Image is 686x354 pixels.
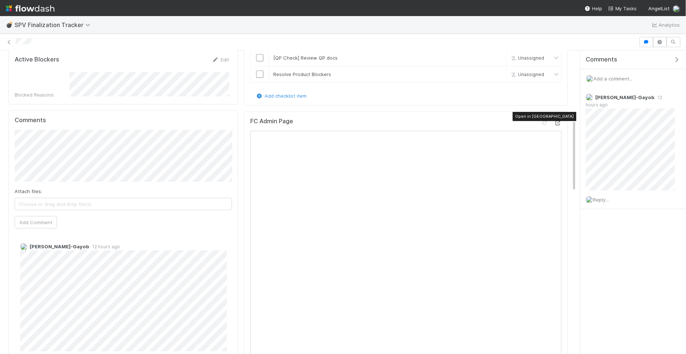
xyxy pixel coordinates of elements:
img: avatar_2de93f86-b6c7-4495-bfe2-fb093354a53c.png [586,196,593,203]
span: [QP Check] Review QP docs [273,55,338,61]
h5: Comments [15,117,232,124]
img: avatar_2de93f86-b6c7-4495-bfe2-fb093354a53c.png [673,5,680,12]
span: Reply... [593,197,609,203]
h5: FC Admin Page [250,118,293,125]
a: Add checklist item [256,93,307,99]
span: Resolve Product Blockers [273,71,331,77]
span: [PERSON_NAME]-Gayob [595,94,655,100]
label: Attach files: [15,188,42,195]
img: avatar_45aa71e2-cea6-4b00-9298-a0421aa61a2d.png [20,243,27,251]
span: [PERSON_NAME]-Gayob [30,244,89,249]
span: Comments [586,56,617,63]
div: Blocked Reasons [15,91,70,98]
img: logo-inverted-e16ddd16eac7371096b0.svg [6,2,55,15]
h5: Active Blockers [15,56,59,63]
span: Add a comment... [593,76,633,82]
span: Unassigned [509,55,544,61]
span: Unassigned [509,72,544,77]
img: avatar_45aa71e2-cea6-4b00-9298-a0421aa61a2d.png [586,94,593,101]
a: My Tasks [608,5,637,12]
a: Edit [212,57,229,63]
span: 12 hours ago [89,244,120,249]
span: Choose or drag and drop file(s) [15,198,232,210]
div: Help [585,5,602,12]
button: Add Comment [15,216,57,229]
span: 💣 [6,22,13,28]
span: My Tasks [608,5,637,11]
span: SPV Finalization Tracker [15,21,94,29]
a: Analytics [651,20,680,29]
img: avatar_2de93f86-b6c7-4495-bfe2-fb093354a53c.png [586,75,593,82]
span: AngelList [649,5,670,11]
